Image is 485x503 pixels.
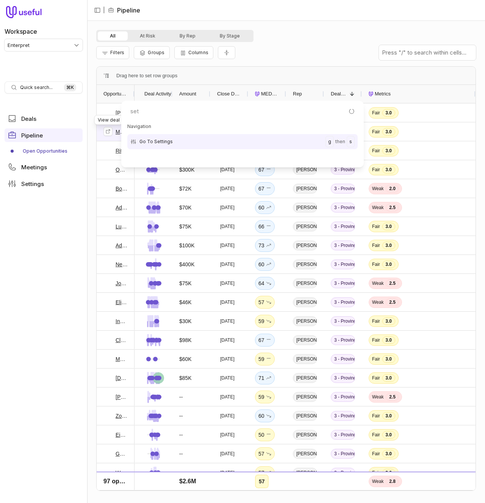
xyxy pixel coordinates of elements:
div: Go To Settings [127,134,358,149]
span: then [335,137,345,146]
div: Navigation [127,122,358,131]
kbd: g [325,136,334,147]
kbd: s [347,136,355,147]
div: Suggestions [124,122,361,164]
input: Search for pages and commands... [124,104,361,119]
